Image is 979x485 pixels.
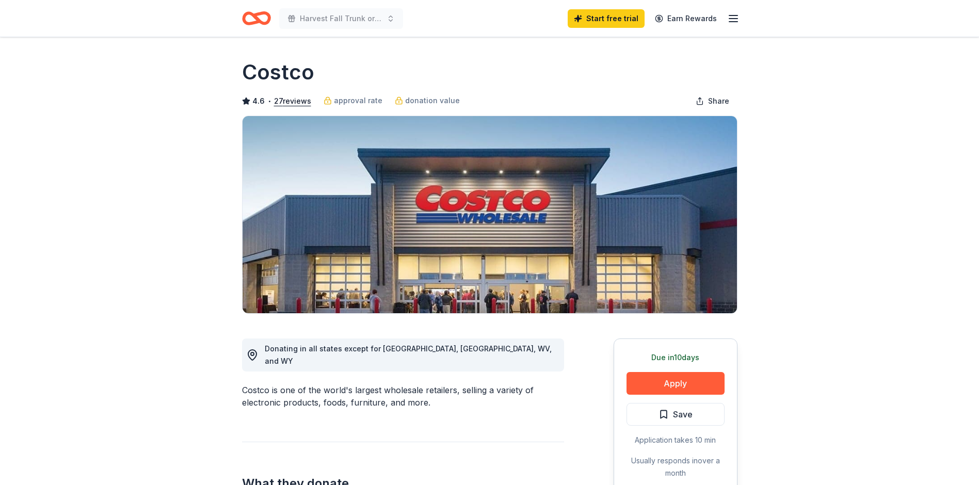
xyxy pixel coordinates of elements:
a: Earn Rewards [649,9,723,28]
a: approval rate [324,94,382,107]
span: • [267,97,271,105]
button: 27reviews [274,95,311,107]
a: donation value [395,94,460,107]
button: Save [627,403,725,426]
span: Harvest Fall Trunk or Treat [300,12,382,25]
div: Usually responds in over a month [627,455,725,479]
span: Save [673,408,693,421]
a: Home [242,6,271,30]
span: Share [708,95,729,107]
div: Application takes 10 min [627,434,725,446]
button: Apply [627,372,725,395]
a: Start free trial [568,9,645,28]
span: approval rate [334,94,382,107]
div: Due in 10 days [627,351,725,364]
span: donation value [405,94,460,107]
span: Donating in all states except for [GEOGRAPHIC_DATA], [GEOGRAPHIC_DATA], WV, and WY [265,344,552,365]
button: Harvest Fall Trunk or Treat [279,8,403,29]
button: Share [687,91,737,111]
span: 4.6 [252,95,265,107]
div: Costco is one of the world's largest wholesale retailers, selling a variety of electronic product... [242,384,564,409]
img: Image for Costco [243,116,737,313]
h1: Costco [242,58,314,87]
